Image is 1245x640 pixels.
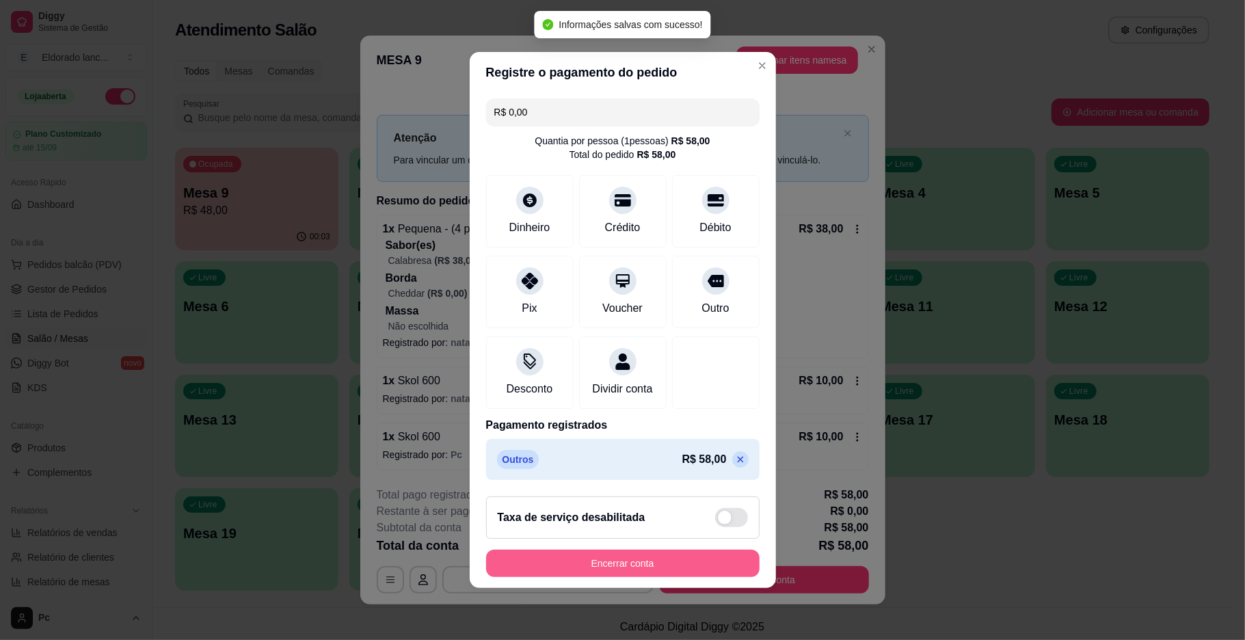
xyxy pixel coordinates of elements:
[509,219,550,236] div: Dinheiro
[470,52,776,93] header: Registre o pagamento do pedido
[671,134,710,148] div: R$ 58,00
[542,19,553,30] span: check-circle
[497,450,539,469] p: Outros
[535,134,710,148] div: Quantia por pessoa ( 1 pessoas)
[522,300,537,317] div: Pix
[592,381,652,397] div: Dividir conta
[494,98,751,126] input: Ex.: hambúrguer de cordeiro
[682,451,727,468] p: R$ 58,00
[498,509,645,526] h2: Taxa de serviço desabilitada
[507,381,553,397] div: Desconto
[699,219,731,236] div: Débito
[570,148,676,161] div: Total do pedido
[559,19,702,30] span: Informações salvas com sucesso!
[486,417,760,434] p: Pagamento registrados
[751,55,773,77] button: Close
[486,550,760,577] button: Encerrar conta
[605,219,641,236] div: Crédito
[602,300,643,317] div: Voucher
[701,300,729,317] div: Outro
[637,148,676,161] div: R$ 58,00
